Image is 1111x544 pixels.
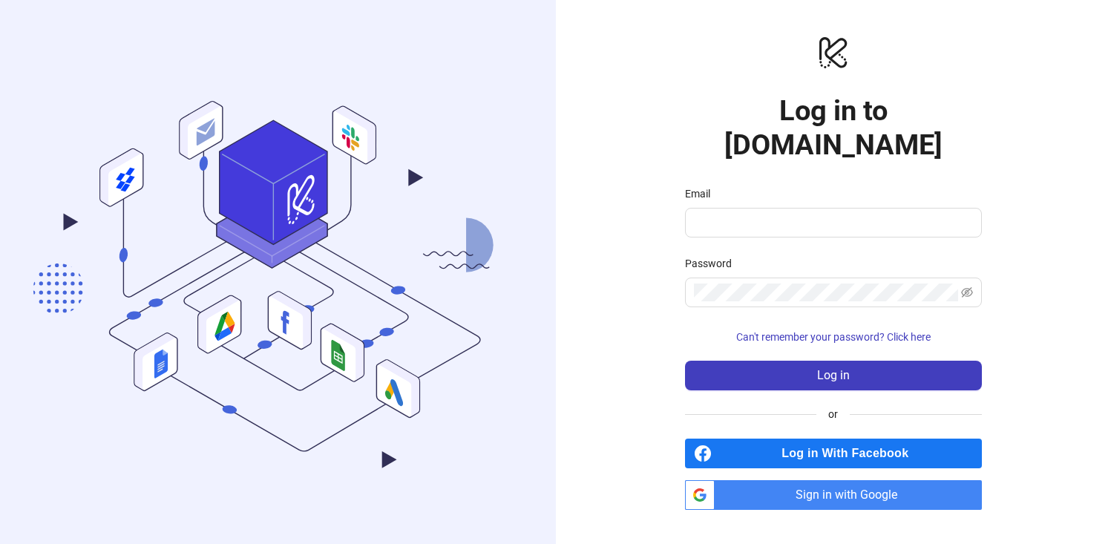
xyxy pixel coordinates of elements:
[685,255,741,272] label: Password
[694,214,970,232] input: Email
[718,439,982,468] span: Log in With Facebook
[817,369,850,382] span: Log in
[721,480,982,510] span: Sign in with Google
[685,186,720,202] label: Email
[685,325,982,349] button: Can't remember your password? Click here
[736,331,931,343] span: Can't remember your password? Click here
[961,286,973,298] span: eye-invisible
[685,480,982,510] a: Sign in with Google
[685,331,982,343] a: Can't remember your password? Click here
[685,94,982,162] h1: Log in to [DOMAIN_NAME]
[816,406,850,422] span: or
[685,361,982,390] button: Log in
[694,284,958,301] input: Password
[685,439,982,468] a: Log in With Facebook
